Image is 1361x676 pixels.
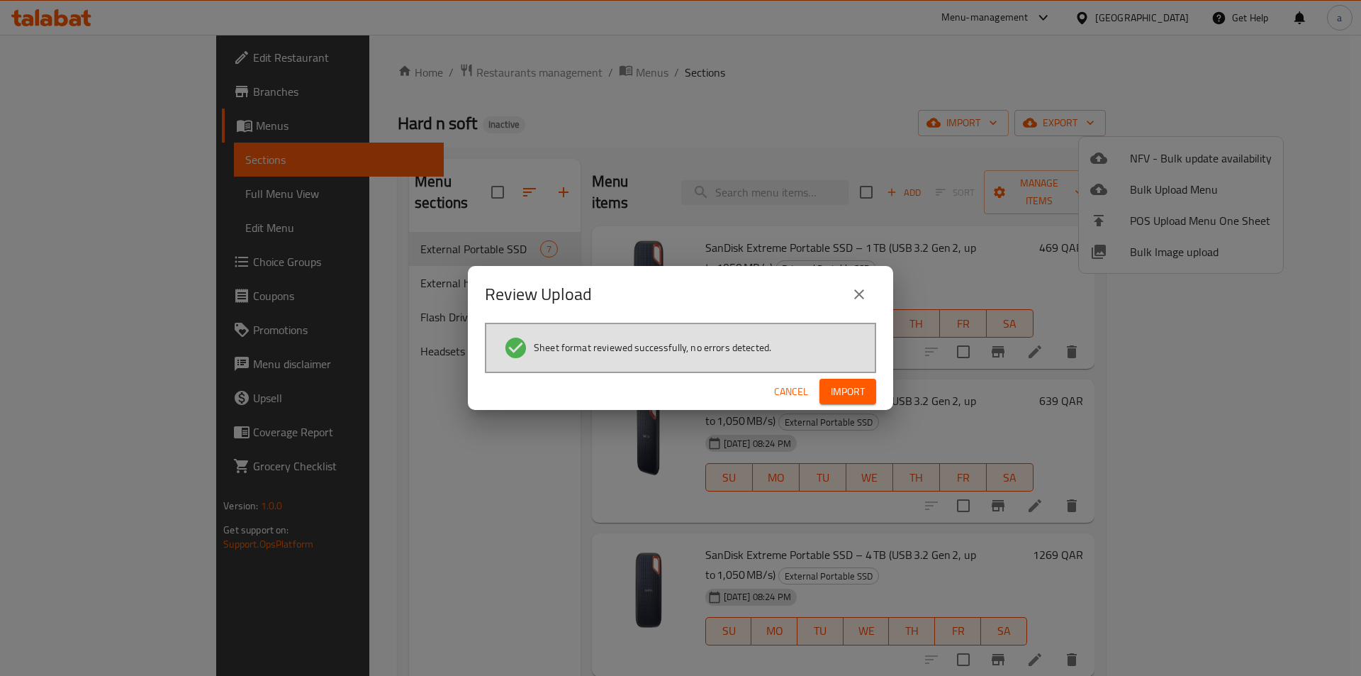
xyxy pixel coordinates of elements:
[774,383,808,401] span: Cancel
[819,379,876,405] button: Import
[768,379,814,405] button: Cancel
[842,277,876,311] button: close
[534,340,771,355] span: Sheet format reviewed successfully, no errors detected.
[831,383,865,401] span: Import
[485,283,592,306] h2: Review Upload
